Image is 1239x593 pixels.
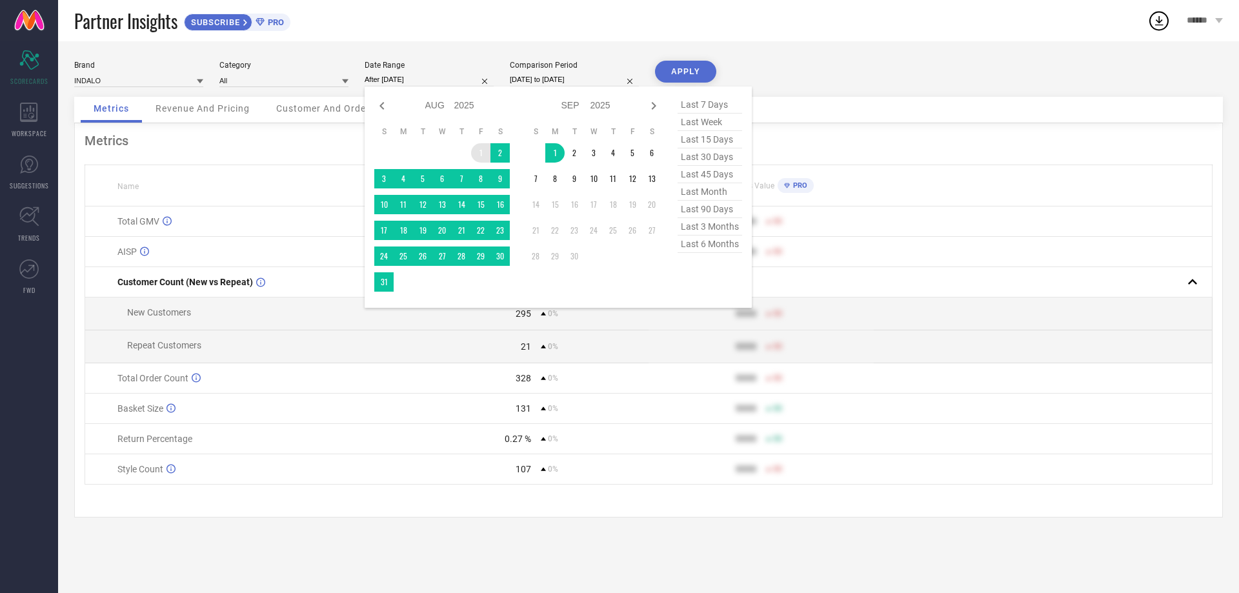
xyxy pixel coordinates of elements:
[94,103,129,114] span: Metrics
[117,403,163,414] span: Basket Size
[736,308,756,319] div: 9999
[584,126,603,137] th: Wednesday
[548,434,558,443] span: 0%
[678,148,742,166] span: last 30 days
[773,342,782,351] span: 50
[156,103,250,114] span: Revenue And Pricing
[127,307,191,317] span: New Customers
[365,61,494,70] div: Date Range
[510,61,639,70] div: Comparison Period
[642,126,661,137] th: Saturday
[623,143,642,163] td: Fri Sep 05 2025
[565,195,584,214] td: Tue Sep 16 2025
[584,195,603,214] td: Wed Sep 17 2025
[678,166,742,183] span: last 45 days
[565,126,584,137] th: Tuesday
[432,169,452,188] td: Wed Aug 06 2025
[603,221,623,240] td: Thu Sep 25 2025
[548,342,558,351] span: 0%
[471,126,490,137] th: Friday
[432,246,452,266] td: Wed Aug 27 2025
[623,221,642,240] td: Fri Sep 26 2025
[584,169,603,188] td: Wed Sep 10 2025
[678,201,742,218] span: last 90 days
[516,464,531,474] div: 107
[74,61,203,70] div: Brand
[736,373,756,383] div: 9999
[736,464,756,474] div: 9999
[185,17,243,27] span: SUBSCRIBE
[526,126,545,137] th: Sunday
[374,272,394,292] td: Sun Aug 31 2025
[584,143,603,163] td: Wed Sep 03 2025
[374,246,394,266] td: Sun Aug 24 2025
[432,221,452,240] td: Wed Aug 20 2025
[490,221,510,240] td: Sat Aug 23 2025
[85,133,1213,148] div: Metrics
[432,195,452,214] td: Wed Aug 13 2025
[276,103,375,114] span: Customer And Orders
[548,404,558,413] span: 0%
[548,374,558,383] span: 0%
[374,221,394,240] td: Sun Aug 17 2025
[736,341,756,352] div: 9999
[646,98,661,114] div: Next month
[117,373,188,383] span: Total Order Count
[603,169,623,188] td: Thu Sep 11 2025
[565,221,584,240] td: Tue Sep 23 2025
[374,169,394,188] td: Sun Aug 03 2025
[365,73,494,86] input: Select date range
[413,246,432,266] td: Tue Aug 26 2025
[526,221,545,240] td: Sun Sep 21 2025
[490,195,510,214] td: Sat Aug 16 2025
[516,308,531,319] div: 295
[413,195,432,214] td: Tue Aug 12 2025
[471,143,490,163] td: Fri Aug 01 2025
[545,169,565,188] td: Mon Sep 08 2025
[678,236,742,253] span: last 6 months
[642,143,661,163] td: Sat Sep 06 2025
[117,464,163,474] span: Style Count
[603,195,623,214] td: Thu Sep 18 2025
[678,96,742,114] span: last 7 days
[773,404,782,413] span: 50
[623,195,642,214] td: Fri Sep 19 2025
[394,221,413,240] td: Mon Aug 18 2025
[490,143,510,163] td: Sat Aug 02 2025
[452,126,471,137] th: Thursday
[117,182,139,191] span: Name
[603,126,623,137] th: Thursday
[655,61,716,83] button: APPLY
[265,17,284,27] span: PRO
[452,195,471,214] td: Thu Aug 14 2025
[790,181,807,190] span: PRO
[471,246,490,266] td: Fri Aug 29 2025
[12,128,47,138] span: WORKSPACE
[773,247,782,256] span: 50
[526,195,545,214] td: Sun Sep 14 2025
[773,434,782,443] span: 50
[74,8,177,34] span: Partner Insights
[642,169,661,188] td: Sat Sep 13 2025
[374,98,390,114] div: Previous month
[505,434,531,444] div: 0.27 %
[184,10,290,31] a: SUBSCRIBEPRO
[452,246,471,266] td: Thu Aug 28 2025
[413,221,432,240] td: Tue Aug 19 2025
[526,169,545,188] td: Sun Sep 07 2025
[526,246,545,266] td: Sun Sep 28 2025
[545,246,565,266] td: Mon Sep 29 2025
[490,246,510,266] td: Sat Aug 30 2025
[565,143,584,163] td: Tue Sep 02 2025
[374,195,394,214] td: Sun Aug 10 2025
[623,169,642,188] td: Fri Sep 12 2025
[545,126,565,137] th: Monday
[773,465,782,474] span: 50
[452,169,471,188] td: Thu Aug 07 2025
[516,403,531,414] div: 131
[548,309,558,318] span: 0%
[374,126,394,137] th: Sunday
[773,374,782,383] span: 50
[471,221,490,240] td: Fri Aug 22 2025
[413,126,432,137] th: Tuesday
